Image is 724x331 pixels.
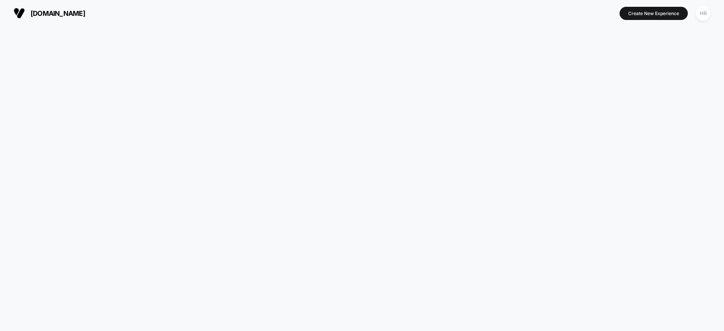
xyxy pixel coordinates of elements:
button: Create New Experience [620,7,688,20]
div: HR [696,6,710,21]
button: HR [693,6,713,21]
img: Visually logo [14,8,25,19]
span: [DOMAIN_NAME] [31,9,85,17]
button: [DOMAIN_NAME] [11,7,87,19]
